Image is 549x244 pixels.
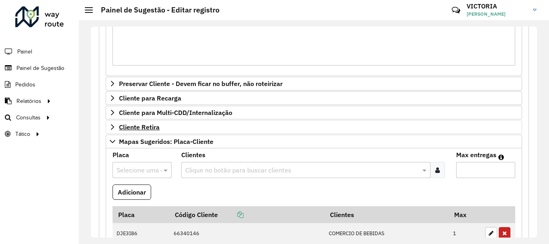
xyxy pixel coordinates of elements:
a: Preservar Cliente - Devem ficar no buffer, não roteirizar [106,77,522,90]
span: Painel de Sugestão [16,64,64,72]
a: Copiar [218,211,244,219]
span: Cliente Retira [119,124,160,130]
a: Contato Rápido [447,2,465,19]
span: Painel [17,47,32,56]
h3: VICTORIA [467,2,527,10]
span: Cliente para Multi-CDD/Internalização [119,109,232,116]
label: Clientes [181,150,205,160]
td: 66340146 [169,223,324,244]
span: Cliente para Recarga [119,95,181,101]
a: Cliente para Recarga [106,91,522,105]
td: DJE3I86 [113,223,169,244]
label: Max entregas [456,150,496,160]
th: Clientes [324,206,449,223]
a: Mapas Sugeridos: Placa-Cliente [106,135,522,148]
h2: Painel de Sugestão - Editar registro [93,6,219,14]
span: Pedidos [15,80,35,89]
th: Placa [113,206,169,223]
td: COMERCIO DE BEBIDAS [324,223,449,244]
td: 1 [449,223,481,244]
span: Mapas Sugeridos: Placa-Cliente [119,138,213,145]
button: Adicionar [113,185,151,200]
em: Máximo de clientes que serão colocados na mesma rota com os clientes informados [498,154,504,160]
span: Consultas [16,113,41,122]
th: Max [449,206,481,223]
label: Placa [113,150,129,160]
th: Código Cliente [169,206,324,223]
span: Preservar Cliente - Devem ficar no buffer, não roteirizar [119,80,283,87]
span: [PERSON_NAME] [467,10,527,18]
span: Relatórios [16,97,41,105]
a: Cliente Retira [106,120,522,134]
a: Cliente para Multi-CDD/Internalização [106,106,522,119]
span: Tático [15,130,30,138]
